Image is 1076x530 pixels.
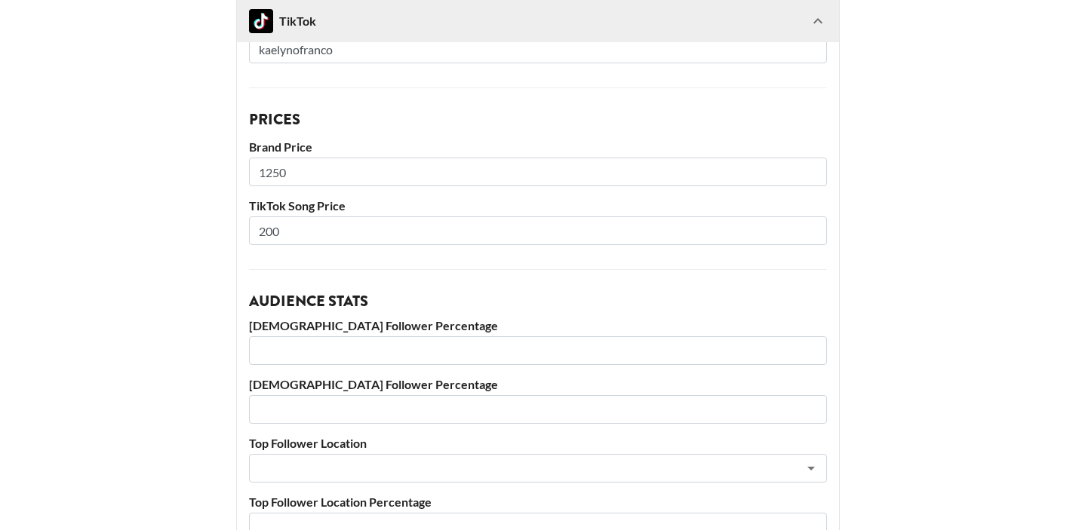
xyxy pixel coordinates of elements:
[249,377,827,392] label: [DEMOGRAPHIC_DATA] Follower Percentage
[249,139,827,155] label: Brand Price
[249,294,827,309] h3: Audience Stats
[801,458,822,479] button: Open
[249,198,827,213] label: TikTok Song Price
[249,112,827,127] h3: Prices
[249,9,316,33] div: TikTok
[249,495,827,510] label: Top Follower Location Percentage
[249,436,827,451] label: Top Follower Location
[249,318,827,333] label: [DEMOGRAPHIC_DATA] Follower Percentage
[249,9,273,33] img: TikTok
